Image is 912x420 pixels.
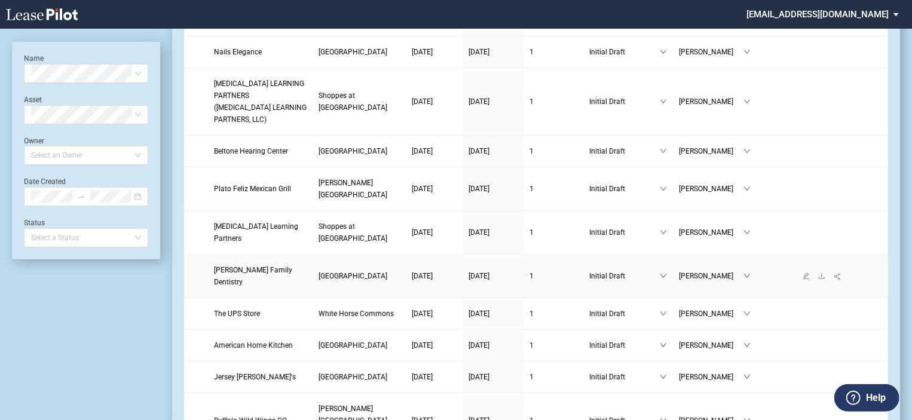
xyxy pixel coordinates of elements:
span: [DATE] [469,341,489,350]
span: Rankin Center [319,179,387,199]
span: [PERSON_NAME] [679,96,743,108]
span: down [660,48,667,56]
span: Ridgeview Plaza [319,373,387,381]
span: [PERSON_NAME] [679,270,743,282]
a: 1 [530,46,577,58]
label: Help [866,390,886,406]
a: 1 [530,226,577,238]
a: The UPS Store [214,308,307,320]
span: 1 [530,147,534,155]
span: [DATE] [469,272,489,280]
span: AUTISM LEARNING PARTNERS (AUTISM LEARNING PARTNERS, LLC) [214,79,307,124]
a: 1 [530,371,577,383]
a: [DATE] [412,183,457,195]
a: [DATE] [469,339,518,351]
a: [DATE] [412,308,457,320]
a: 1 [530,308,577,320]
a: [PERSON_NAME] Family Dentistry [214,264,307,288]
a: [MEDICAL_DATA] LEARNING PARTNERS ([MEDICAL_DATA] LEARNING PARTNERS, LLC) [214,78,307,125]
a: [DATE] [412,96,457,108]
span: [DATE] [469,97,489,106]
span: [DATE] [412,147,433,155]
a: 1 [530,96,577,108]
a: edit [798,272,814,280]
a: [DATE] [412,46,457,58]
label: Asset [24,96,42,104]
a: [DATE] [469,371,518,383]
span: [DATE] [469,147,489,155]
a: 1 [530,145,577,157]
span: 1 [530,48,534,56]
a: [DATE] [469,183,518,195]
span: [DATE] [412,341,433,350]
span: Jersey Mike's [214,373,296,381]
a: [GEOGRAPHIC_DATA] [319,371,400,383]
span: Initial Draft [589,308,660,320]
span: 1 [530,272,534,280]
span: Shoppes at Garner [319,91,387,112]
span: down [743,48,751,56]
a: [GEOGRAPHIC_DATA] [319,270,400,282]
span: [DATE] [412,97,433,106]
label: Name [24,54,44,63]
span: share-alt [834,272,842,281]
span: Pavilions Shopping Center [319,272,387,280]
span: [PERSON_NAME] [679,183,743,195]
span: [PERSON_NAME] [679,308,743,320]
span: down [660,342,667,349]
label: Owner [24,137,44,145]
span: download [818,272,825,280]
a: [DATE] [412,145,457,157]
span: [PERSON_NAME] [679,145,743,157]
a: [DATE] [412,371,457,383]
span: to [77,192,85,201]
a: 1 [530,339,577,351]
span: down [660,185,667,192]
span: [DATE] [412,309,433,318]
span: Shoppes at Garner [319,222,387,243]
span: Hairston Family Dentistry [214,266,292,286]
a: [DATE] [412,226,457,238]
span: down [660,373,667,381]
span: Plato Feliz Mexican Grill [214,185,291,193]
span: [DATE] [412,228,433,237]
span: [DATE] [412,373,433,381]
span: 1 [530,185,534,193]
a: [DATE] [412,339,457,351]
a: 1 [530,270,577,282]
a: Shoppes at [GEOGRAPHIC_DATA] [319,220,400,244]
span: [DATE] [469,228,489,237]
span: [DATE] [412,272,433,280]
a: Shoppes at [GEOGRAPHIC_DATA] [319,90,400,114]
span: Initial Draft [589,371,660,383]
span: down [743,373,751,381]
span: Hillcrest Shopping Center [319,147,387,155]
span: 1 [530,228,534,237]
span: [PERSON_NAME] [679,371,743,383]
span: White Horse Commons [319,309,394,318]
span: [DATE] [412,48,433,56]
span: edit [803,272,810,280]
a: American Home Kitchen [214,339,307,351]
span: down [743,310,751,317]
span: 1 [530,341,534,350]
a: [DATE] [469,46,518,58]
span: down [743,272,751,280]
label: Date Created [24,177,66,186]
span: down [660,98,667,105]
a: [GEOGRAPHIC_DATA] [319,46,400,58]
span: Chatham Crossing [319,48,387,56]
span: Initial Draft [589,145,660,157]
span: [DATE] [412,185,433,193]
span: 1 [530,97,534,106]
span: [PERSON_NAME] [679,226,743,238]
span: [DATE] [469,373,489,381]
a: [DATE] [469,96,518,108]
span: Initial Draft [589,96,660,108]
span: Autism Learning Partners [214,222,298,243]
a: Beltone Hearing Center [214,145,307,157]
span: down [660,310,667,317]
span: swap-right [77,192,85,201]
span: 1 [530,373,534,381]
span: Initial Draft [589,339,660,351]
